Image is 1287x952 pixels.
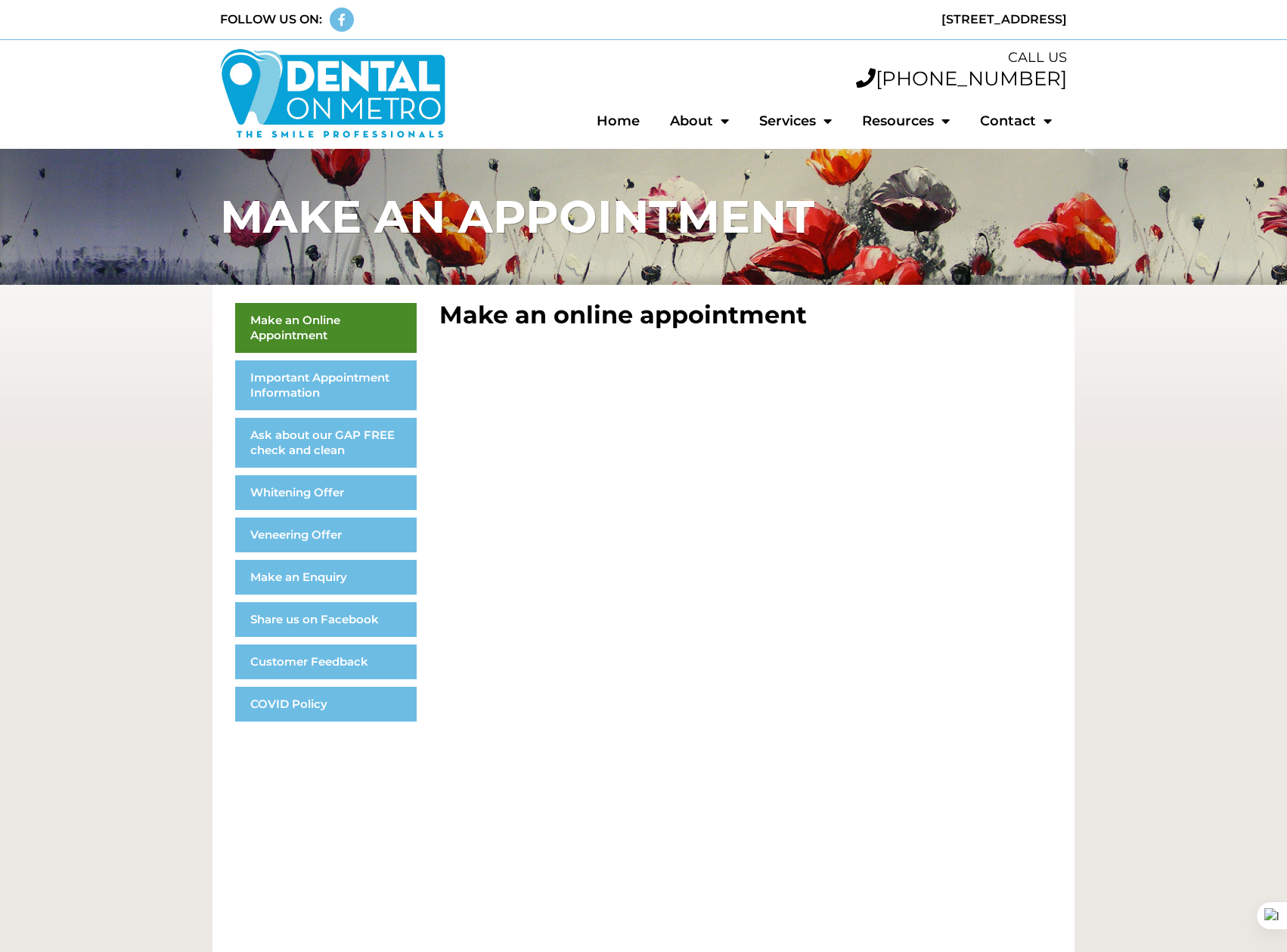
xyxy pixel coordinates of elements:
a: Whitening Offer [235,475,417,510]
div: CALL US [461,48,1067,68]
a: Make an Enquiry [235,560,417,595]
h2: Make an online appointment [439,303,1052,327]
a: Contact [965,104,1067,138]
a: Important Appointment Information [235,360,417,410]
a: Make an Online Appointment [235,303,417,353]
a: [PHONE_NUMBER] [856,66,1067,91]
h1: MAKE AN APPOINTMENT [220,194,1067,240]
div: FOLLOW US ON: [220,11,322,29]
nav: Menu [461,104,1067,138]
a: Resources [847,104,965,138]
a: Home [581,104,655,138]
a: Share us on Facebook [235,602,417,637]
a: Veneering Offer [235,518,417,552]
a: Ask about our GAP FREE check and clean [235,418,417,468]
nav: Menu [235,303,417,722]
a: COVID Policy [235,687,417,722]
a: Customer Feedback [235,644,417,679]
a: Services [744,104,847,138]
a: About [655,104,744,138]
div: [STREET_ADDRESS] [651,11,1067,29]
